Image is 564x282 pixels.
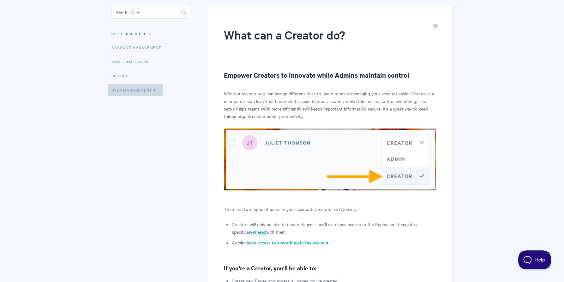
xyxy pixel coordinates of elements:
h2: Empower Creators to innovate while Admins maintain control [224,70,436,80]
a: Account Management [111,41,166,54]
h3: If you're a Creator, you'll be able to: [224,264,436,273]
a: have access to everything in the account [247,239,328,246]
li: Creators will only be able to create Pages. They'll also have access to the Pages and Templates s... [232,220,436,236]
a: User Management [108,84,163,96]
a: How Trials Work [111,55,154,68]
a: Print this Article [433,23,438,30]
li: Admins . [232,239,436,246]
h1: What can a Creator do? [224,27,427,54]
p: With our system, you can assign different roles to users to make managing your account easier. Cr... [224,90,436,120]
p: There are two types of users in your account: Creators and Admins. [224,205,436,213]
img: file-eD9mphi3Sf.png [224,128,436,190]
input: Search [111,6,190,19]
iframe: Toggle Customer Support [518,250,551,269]
h3: Categories [111,28,190,39]
a: Billing [111,69,132,82]
a: shared [253,229,266,236]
